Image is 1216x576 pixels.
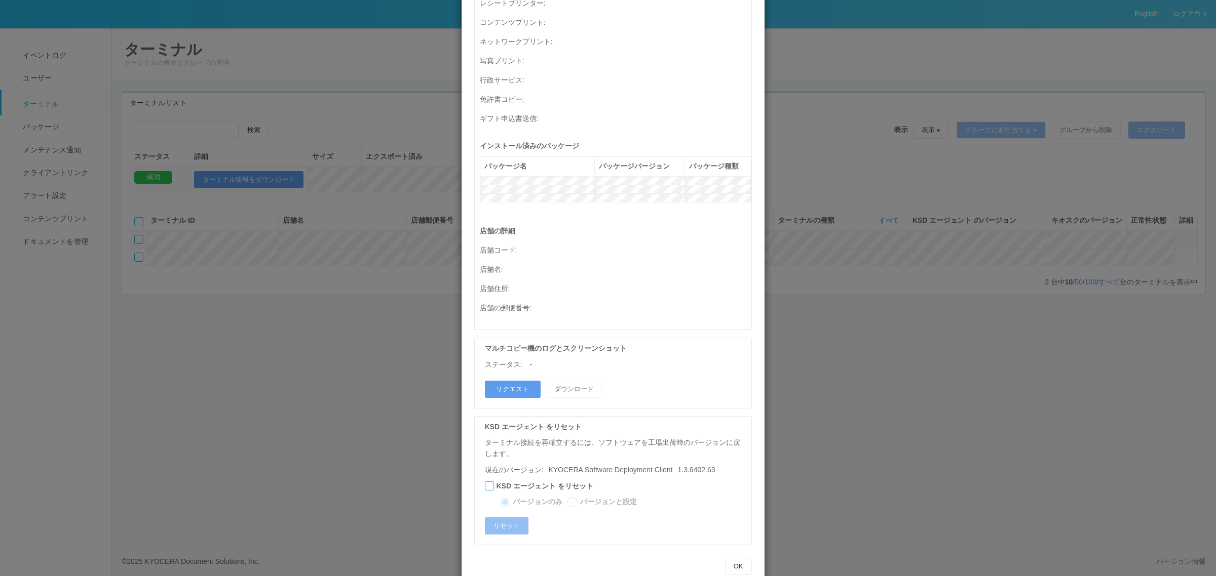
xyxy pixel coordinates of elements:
[485,359,522,370] p: ステータス:
[480,33,751,48] p: ネットワークプリント :
[485,343,746,354] p: マルチコピー機のログとスクリーンショット
[485,437,746,459] p: ターミナル接続を再確立するには、ソフトウェアを工場出荷時のバージョンに戻します。
[725,558,752,575] button: OK
[485,465,746,475] p: 現在のバージョン:
[689,161,746,172] div: パッケージ種類
[480,242,751,256] p: 店舗コード :
[480,226,751,236] p: 店舗の詳細
[480,280,751,295] p: 店舗住所 :
[480,72,751,86] p: 行政サービス :
[485,517,528,534] button: リセット
[480,261,751,275] p: 店舗名 :
[548,466,672,474] span: KYOCERA Software Deployment Client
[480,141,751,151] p: インストール済みのパッケージ
[513,497,562,507] label: バージョンのみ
[580,497,637,507] label: バージョンと設定
[546,381,601,398] button: ダウンロード
[480,14,751,28] p: コンテンツプリント :
[480,110,751,125] p: ギフト申込書送信 :
[480,91,751,105] p: 免許書コピー :
[484,161,590,172] div: パッケージ名
[480,53,751,67] p: 写真プリント :
[543,466,715,474] span: 1.3.6402.63
[497,481,593,491] label: KSD エージェント をリセット
[480,300,751,314] p: 店舗の郵便番号 :
[485,381,541,398] button: リクエスト
[599,161,680,172] div: パッケージバージョン
[485,422,746,432] p: KSD エージェント をリセット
